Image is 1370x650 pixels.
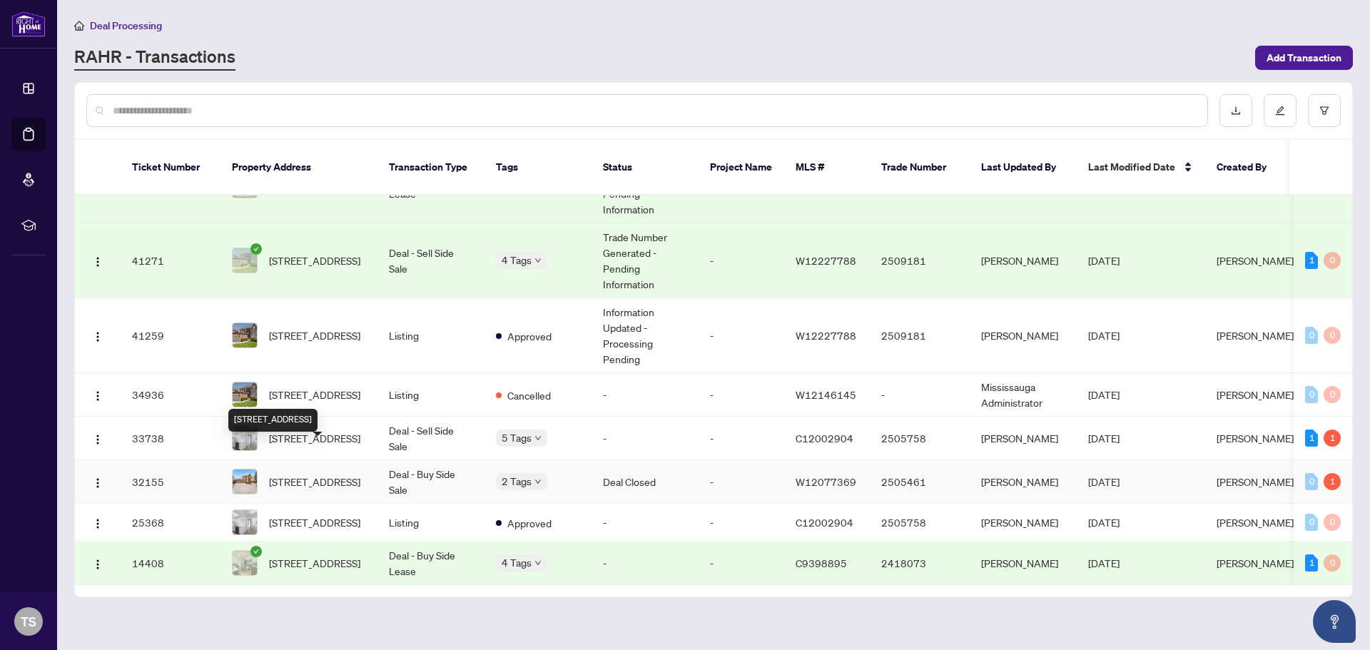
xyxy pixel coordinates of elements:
[220,140,377,195] th: Property Address
[1308,94,1341,127] button: filter
[870,223,970,298] td: 2509181
[1313,600,1356,643] button: Open asap
[592,223,699,298] td: Trade Number Generated - Pending Information
[11,11,46,37] img: logo
[1305,514,1318,531] div: 0
[1324,473,1341,490] div: 1
[1255,46,1353,70] button: Add Transaction
[1267,46,1341,69] span: Add Transaction
[377,417,484,460] td: Deal - Sell Side Sale
[1088,557,1120,569] span: [DATE]
[1324,386,1341,403] div: 0
[92,434,103,445] img: Logo
[534,435,542,442] span: down
[1324,514,1341,531] div: 0
[784,140,870,195] th: MLS #
[121,542,220,585] td: 14408
[121,373,220,417] td: 34936
[86,249,109,272] button: Logo
[121,460,220,504] td: 32155
[699,504,784,542] td: -
[121,298,220,373] td: 41259
[1217,254,1294,267] span: [PERSON_NAME]
[796,475,856,488] span: W12077369
[90,19,162,32] span: Deal Processing
[870,373,970,417] td: -
[970,504,1077,542] td: [PERSON_NAME]
[86,427,109,450] button: Logo
[1088,159,1175,175] span: Last Modified Date
[86,383,109,406] button: Logo
[796,516,853,529] span: C12002904
[1088,329,1120,342] span: [DATE]
[870,460,970,504] td: 2505461
[377,373,484,417] td: Listing
[970,298,1077,373] td: [PERSON_NAME]
[1088,475,1120,488] span: [DATE]
[377,504,484,542] td: Listing
[1264,94,1297,127] button: edit
[699,460,784,504] td: -
[870,504,970,542] td: 2505758
[1217,329,1294,342] span: [PERSON_NAME]
[796,254,856,267] span: W12227788
[1217,557,1294,569] span: [PERSON_NAME]
[970,542,1077,585] td: [PERSON_NAME]
[1088,388,1120,401] span: [DATE]
[507,328,552,344] span: Approved
[507,515,552,531] span: Approved
[74,21,84,31] span: home
[970,140,1077,195] th: Last Updated By
[534,559,542,567] span: down
[1324,554,1341,572] div: 0
[377,542,484,585] td: Deal - Buy Side Lease
[92,256,103,268] img: Logo
[269,327,360,343] span: [STREET_ADDRESS]
[592,373,699,417] td: -
[269,253,360,268] span: [STREET_ADDRESS]
[796,557,847,569] span: C9398895
[970,417,1077,460] td: [PERSON_NAME]
[796,388,856,401] span: W12146145
[269,387,360,402] span: [STREET_ADDRESS]
[1217,516,1294,529] span: [PERSON_NAME]
[233,469,257,494] img: thumbnail-img
[92,518,103,529] img: Logo
[233,382,257,407] img: thumbnail-img
[92,477,103,489] img: Logo
[21,611,36,631] span: TS
[502,252,532,268] span: 4 Tags
[796,329,856,342] span: W12227788
[699,417,784,460] td: -
[1088,432,1120,445] span: [DATE]
[507,387,551,403] span: Cancelled
[592,298,699,373] td: Information Updated - Processing Pending
[86,324,109,347] button: Logo
[269,555,360,571] span: [STREET_ADDRESS]
[870,298,970,373] td: 2509181
[269,474,360,489] span: [STREET_ADDRESS]
[592,140,699,195] th: Status
[377,460,484,504] td: Deal - Buy Side Sale
[86,511,109,534] button: Logo
[1305,430,1318,447] div: 1
[592,417,699,460] td: -
[484,140,592,195] th: Tags
[269,430,360,446] span: [STREET_ADDRESS]
[870,542,970,585] td: 2418073
[121,417,220,460] td: 33738
[1217,432,1294,445] span: [PERSON_NAME]
[1219,94,1252,127] button: download
[74,45,235,71] a: RAHR - Transactions
[970,373,1077,417] td: Mississauga Administrator
[870,417,970,460] td: 2505758
[1275,106,1285,116] span: edit
[92,559,103,570] img: Logo
[502,473,532,489] span: 2 Tags
[121,140,220,195] th: Ticket Number
[1305,473,1318,490] div: 0
[1319,106,1329,116] span: filter
[121,504,220,542] td: 25368
[86,552,109,574] button: Logo
[1305,386,1318,403] div: 0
